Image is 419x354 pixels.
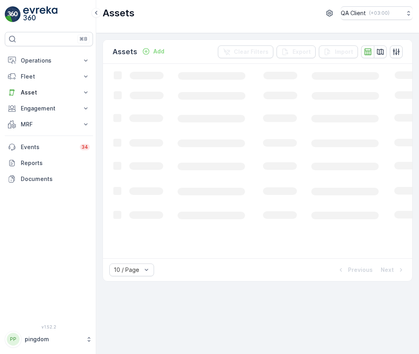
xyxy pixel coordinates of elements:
[5,85,93,100] button: Asset
[380,265,406,275] button: Next
[21,57,77,65] p: Operations
[5,324,93,329] span: v 1.52.2
[5,6,21,22] img: logo
[218,45,273,58] button: Clear Filters
[79,36,87,42] p: ⌘B
[81,144,88,150] p: 34
[25,335,82,343] p: pingdom
[335,48,353,56] p: Import
[5,69,93,85] button: Fleet
[348,266,373,274] p: Previous
[21,73,77,81] p: Fleet
[113,46,137,57] p: Assets
[23,6,57,22] img: logo_light-DOdMpM7g.png
[234,48,269,56] p: Clear Filters
[5,171,93,187] a: Documents
[319,45,358,58] button: Import
[341,9,366,17] p: QA Client
[103,7,134,20] p: Assets
[369,10,389,16] p: ( +03:00 )
[153,47,164,55] p: Add
[277,45,316,58] button: Export
[139,47,168,56] button: Add
[336,265,374,275] button: Previous
[341,6,413,20] button: QA Client(+03:00)
[7,333,20,346] div: PP
[5,139,93,155] a: Events34
[21,175,90,183] p: Documents
[21,88,77,96] p: Asset
[21,120,77,128] p: MRF
[5,100,93,116] button: Engagement
[293,48,311,56] p: Export
[21,143,75,151] p: Events
[5,155,93,171] a: Reports
[21,159,90,167] p: Reports
[5,116,93,132] button: MRF
[21,104,77,112] p: Engagement
[381,266,394,274] p: Next
[5,53,93,69] button: Operations
[5,331,93,348] button: PPpingdom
